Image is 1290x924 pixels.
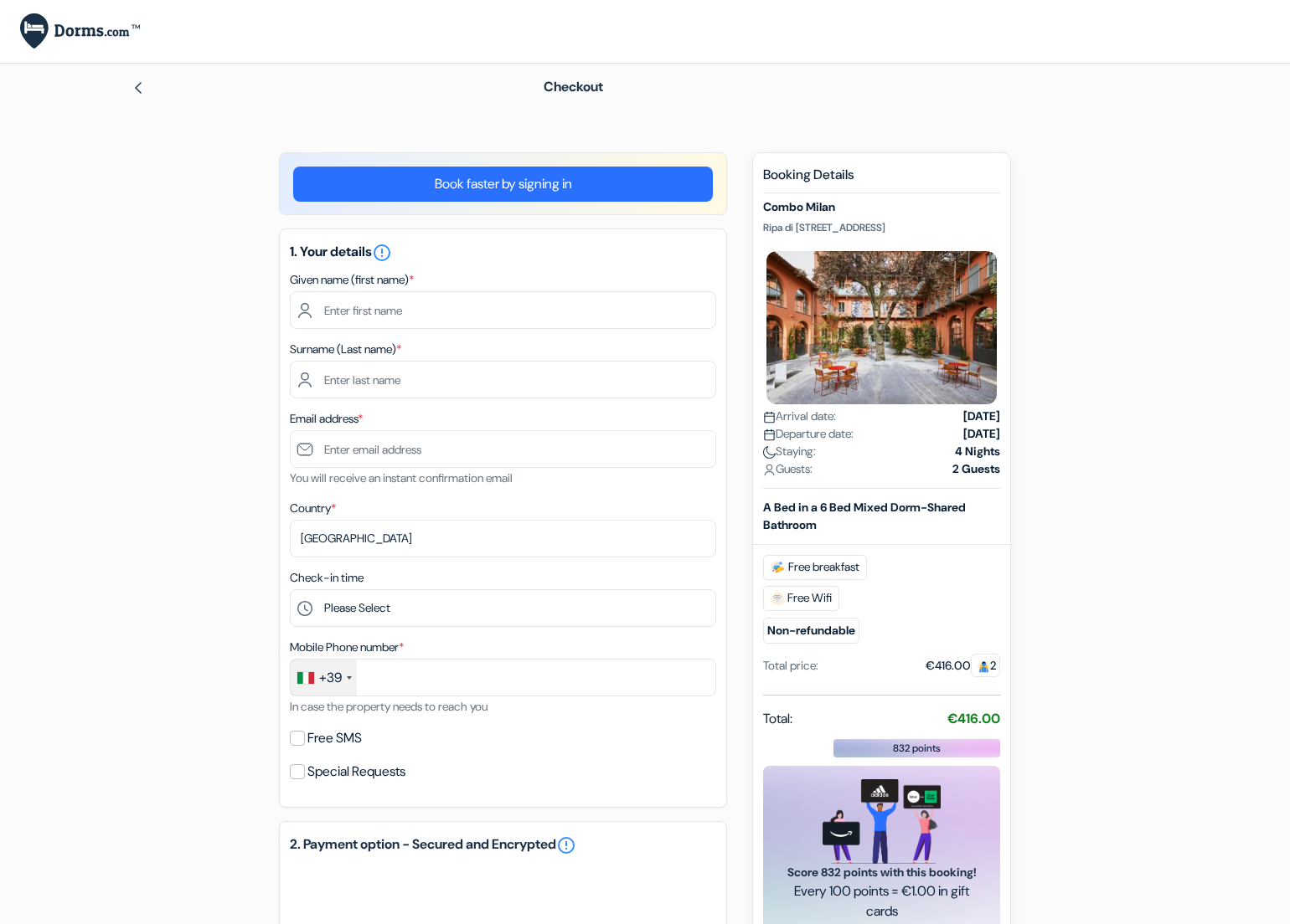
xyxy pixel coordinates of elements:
label: Mobile Phone number [290,639,404,656]
img: left_arrow.svg [132,81,145,95]
span: Guests: [763,460,813,478]
h5: 2. Payment option - Secured and Encrypted [290,835,716,855]
strong: 4 Nights [955,443,1000,460]
h5: 1. Your details [290,243,716,263]
span: Score 832 points with this booking! [783,864,980,881]
img: guest.svg [978,660,990,673]
h5: Combo Milan [763,200,1000,214]
strong: 2 Guests [952,460,1000,478]
img: free_wifi.svg [771,592,784,605]
span: Free breakfast [763,555,867,580]
img: calendar.svg [763,429,776,441]
strong: [DATE] [963,425,1000,443]
div: Total price: [763,657,818,675]
span: Every 100 points = €1.00 in gift cards [783,881,980,921]
div: +39 [319,668,342,688]
a: error_outline [372,243,392,260]
label: Email address [290,410,363,428]
img: user_icon.svg [763,464,776,476]
input: Enter last name [290,361,716,398]
label: Surname (Last name) [290,341,401,358]
small: Non-refundable [763,618,859,644]
label: Special Requests [307,760,405,783]
img: free_breakfast.svg [771,561,785,574]
span: Free Wifi [763,586,839,611]
b: A Bed in a 6 Bed Mixed Dorm-Shared Bathroom [763,500,966,532]
img: moon.svg [763,446,776,459]
p: Ripa di [STREET_ADDRESS] [763,221,1000,234]
span: Staying: [763,443,816,460]
div: €416.00 [926,657,1000,675]
span: Checkout [544,78,603,95]
label: Given name (first name) [290,271,414,289]
h5: Booking Details [763,167,1000,193]
small: In case the property needs to reach you [290,699,488,714]
span: Total: [763,709,792,729]
input: Enter first name [290,291,716,329]
span: Departure date: [763,425,854,443]
a: Book faster by signing in [293,167,713,202]
strong: €416.00 [947,710,1000,727]
input: Enter email address [290,430,716,468]
div: Italy (Italia): +39 [291,660,357,696]
img: calendar.svg [763,411,776,423]
label: Country [290,500,336,517]
a: error_outline [556,835,576,855]
img: Dorms.com [20,13,140,49]
span: 2 [971,654,1000,677]
i: error_outline [372,243,392,263]
label: Free SMS [307,726,362,750]
span: Arrival date: [763,408,836,425]
label: Check-in time [290,569,364,587]
img: gift_card_hero_new.png [823,779,941,864]
strong: [DATE] [963,408,1000,425]
small: You will receive an instant confirmation email [290,470,513,485]
span: 832 points [893,741,941,756]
